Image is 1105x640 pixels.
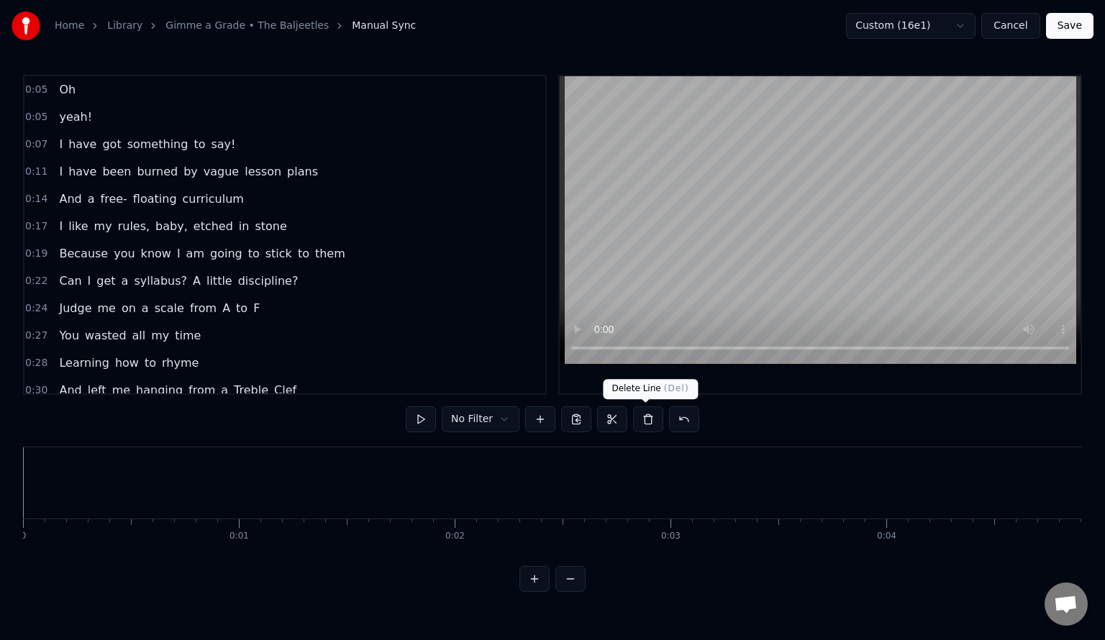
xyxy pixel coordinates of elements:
[25,274,47,288] span: 0:22
[352,19,416,33] span: Manual Sync
[314,245,347,262] span: them
[229,531,249,542] div: 0:01
[86,191,96,207] span: a
[58,109,94,125] span: yeah!
[58,300,93,316] span: Judge
[192,136,206,152] span: to
[25,383,47,398] span: 0:30
[664,383,689,393] span: ( Del )
[86,273,93,289] span: I
[253,218,288,234] span: stone
[219,382,229,398] span: a
[221,300,232,316] span: A
[202,163,240,180] span: vague
[25,356,47,370] span: 0:28
[58,163,64,180] span: I
[252,300,261,316] span: F
[243,163,283,180] span: lesson
[112,245,136,262] span: you
[153,300,186,316] span: scale
[877,531,896,542] div: 0:04
[191,273,202,289] span: A
[25,192,47,206] span: 0:14
[143,355,158,371] span: to
[160,355,200,371] span: rhyme
[296,245,311,262] span: to
[25,137,47,152] span: 0:07
[67,163,98,180] span: have
[101,136,122,152] span: got
[117,218,151,234] span: rules,
[101,163,132,180] span: been
[93,218,114,234] span: my
[135,382,184,398] span: hanging
[273,382,298,398] span: Clef
[185,245,206,262] span: am
[58,355,110,371] span: Learning
[182,163,199,180] span: by
[150,327,170,344] span: my
[237,218,251,234] span: in
[25,219,47,234] span: 0:17
[67,218,89,234] span: like
[286,163,319,180] span: plans
[209,136,237,152] span: say!
[58,81,77,98] span: Oh
[58,327,81,344] span: You
[25,83,47,97] span: 0:05
[140,300,150,316] span: a
[237,273,300,289] span: discipline?
[12,12,40,40] img: youka
[165,19,329,33] a: Gimme a Grade • The Baljeetles
[25,110,47,124] span: 0:05
[205,273,234,289] span: little
[181,191,245,207] span: curriculum
[95,273,117,289] span: get
[1046,13,1093,39] button: Save
[140,245,173,262] span: know
[25,165,47,179] span: 0:11
[55,19,416,33] nav: breadcrumb
[187,382,217,398] span: from
[58,382,83,398] span: And
[58,218,64,234] span: I
[25,301,47,316] span: 0:24
[58,245,109,262] span: Because
[188,300,218,316] span: from
[99,191,129,207] span: free-
[132,191,178,207] span: floating
[120,273,130,289] span: a
[111,382,132,398] span: me
[25,329,47,343] span: 0:27
[209,245,244,262] span: going
[120,300,137,316] span: on
[135,163,179,180] span: burned
[173,327,202,344] span: time
[126,136,190,152] span: something
[21,531,27,542] div: 0
[58,273,83,289] span: Can
[96,300,117,316] span: me
[981,13,1040,39] button: Cancel
[176,245,182,262] span: I
[264,245,294,262] span: stick
[67,136,98,152] span: have
[1045,582,1088,626] div: Open chat
[132,273,188,289] span: syllabus?
[661,531,681,542] div: 0:03
[86,382,108,398] span: left
[107,19,142,33] a: Library
[114,355,140,371] span: how
[445,531,465,542] div: 0:02
[235,300,249,316] span: to
[154,218,189,234] span: baby,
[55,19,84,33] a: Home
[603,379,698,399] div: Delete Line
[232,382,270,398] span: Treble
[83,327,128,344] span: wasted
[58,136,64,152] span: I
[131,327,147,344] span: all
[58,191,83,207] span: And
[192,218,235,234] span: etched
[25,247,47,261] span: 0:19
